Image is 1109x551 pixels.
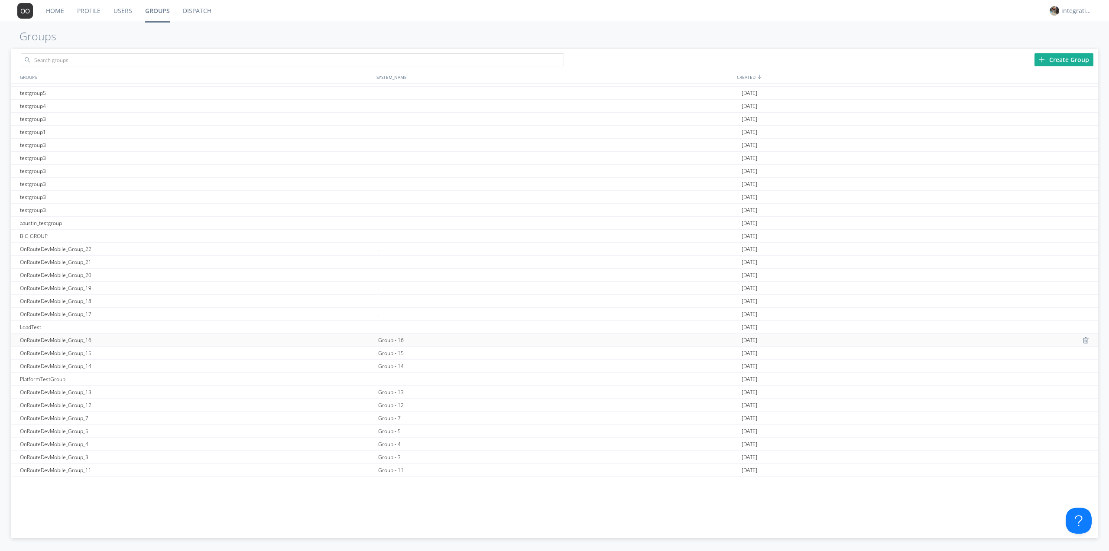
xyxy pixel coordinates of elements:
[11,295,1098,308] a: OnRouteDevMobile_Group_18[DATE]
[376,360,740,372] div: Group - 14
[18,217,376,229] div: aaustin_testgroup
[742,87,757,100] span: [DATE]
[742,347,757,360] span: [DATE]
[742,256,757,269] span: [DATE]
[18,269,376,281] div: OnRouteDevMobile_Group_20
[742,308,757,321] span: [DATE]
[18,191,376,203] div: testgroup3
[742,477,757,490] span: [DATE]
[11,451,1098,464] a: OnRouteDevMobile_Group_3Group - 3[DATE]
[376,412,740,424] div: Group - 7
[742,126,757,139] span: [DATE]
[11,113,1098,126] a: testgroup3[DATE]
[11,321,1098,334] a: LoadTest[DATE]
[376,425,740,437] div: Group - 5
[376,334,740,346] div: Group - 16
[742,269,757,282] span: [DATE]
[742,386,757,399] span: [DATE]
[735,71,1098,83] div: CREATED
[18,139,376,151] div: testgroup3
[18,373,376,385] div: PlatformTestGroup
[11,282,1098,295] a: OnRouteDevMobile_Group_19.[DATE]
[18,308,376,320] div: OnRouteDevMobile_Group_17
[742,451,757,464] span: [DATE]
[1050,6,1059,16] img: f4e8944a4fa4411c9b97ff3ae987ed99
[11,308,1098,321] a: OnRouteDevMobile_Group_17.[DATE]
[376,282,740,294] div: .
[18,451,376,463] div: OnRouteDevMobile_Group_3
[18,126,376,138] div: testgroup1
[742,425,757,438] span: [DATE]
[11,373,1098,386] a: PlatformTestGroup[DATE]
[11,412,1098,425] a: OnRouteDevMobile_Group_7Group - 7[DATE]
[11,269,1098,282] a: OnRouteDevMobile_Group_20[DATE]
[376,308,740,320] div: .
[742,438,757,451] span: [DATE]
[11,152,1098,165] a: testgroup3[DATE]
[18,113,376,125] div: testgroup3
[11,360,1098,373] a: OnRouteDevMobile_Group_14Group - 14[DATE]
[742,100,757,113] span: [DATE]
[742,334,757,347] span: [DATE]
[742,243,757,256] span: [DATE]
[11,139,1098,152] a: testgroup3[DATE]
[18,477,376,489] div: OnRouteDevMobile_Group_10
[11,87,1098,100] a: testgroup5[DATE]
[11,347,1098,360] a: OnRouteDevMobile_Group_15Group - 15[DATE]
[18,256,376,268] div: OnRouteDevMobile_Group_21
[742,113,757,126] span: [DATE]
[11,217,1098,230] a: aaustin_testgroup[DATE]
[376,451,740,463] div: Group - 3
[11,438,1098,451] a: OnRouteDevMobile_Group_4Group - 4[DATE]
[742,230,757,243] span: [DATE]
[11,386,1098,399] a: OnRouteDevMobile_Group_13Group - 13[DATE]
[18,399,376,411] div: OnRouteDevMobile_Group_12
[376,347,740,359] div: Group - 15
[742,165,757,178] span: [DATE]
[742,282,757,295] span: [DATE]
[18,438,376,450] div: OnRouteDevMobile_Group_4
[11,191,1098,204] a: testgroup3[DATE]
[742,204,757,217] span: [DATE]
[742,152,757,165] span: [DATE]
[18,243,376,255] div: OnRouteDevMobile_Group_22
[18,321,376,333] div: LoadTest
[376,399,740,411] div: Group - 12
[11,334,1098,347] a: OnRouteDevMobile_Group_16Group - 16[DATE]
[742,464,757,477] span: [DATE]
[376,386,740,398] div: Group - 13
[742,217,757,230] span: [DATE]
[376,438,740,450] div: Group - 4
[742,295,757,308] span: [DATE]
[1061,7,1094,15] div: integrationstageadmin1
[18,282,376,294] div: OnRouteDevMobile_Group_19
[18,464,376,476] div: OnRouteDevMobile_Group_11
[18,334,376,346] div: OnRouteDevMobile_Group_16
[18,178,376,190] div: testgroup3
[376,477,740,489] div: Group - 10
[21,53,564,66] input: Search groups
[11,477,1098,490] a: OnRouteDevMobile_Group_10Group - 10[DATE]
[1066,508,1092,534] iframe: Toggle Customer Support
[18,204,376,216] div: testgroup3
[18,360,376,372] div: OnRouteDevMobile_Group_14
[11,178,1098,191] a: testgroup3[DATE]
[11,230,1098,243] a: BIG GROUP[DATE]
[376,464,740,476] div: Group - 11
[11,399,1098,412] a: OnRouteDevMobile_Group_12Group - 12[DATE]
[11,243,1098,256] a: OnRouteDevMobile_Group_22.[DATE]
[18,386,376,398] div: OnRouteDevMobile_Group_13
[11,204,1098,217] a: testgroup3[DATE]
[376,243,740,255] div: .
[742,373,757,386] span: [DATE]
[11,464,1098,477] a: OnRouteDevMobile_Group_11Group - 11[DATE]
[11,165,1098,178] a: testgroup3[DATE]
[11,425,1098,438] a: OnRouteDevMobile_Group_5Group - 5[DATE]
[17,3,33,19] img: 373638.png
[742,178,757,191] span: [DATE]
[742,412,757,425] span: [DATE]
[1034,53,1093,66] div: Create Group
[18,295,376,307] div: OnRouteDevMobile_Group_18
[11,100,1098,113] a: testgroup4[DATE]
[18,152,376,164] div: testgroup3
